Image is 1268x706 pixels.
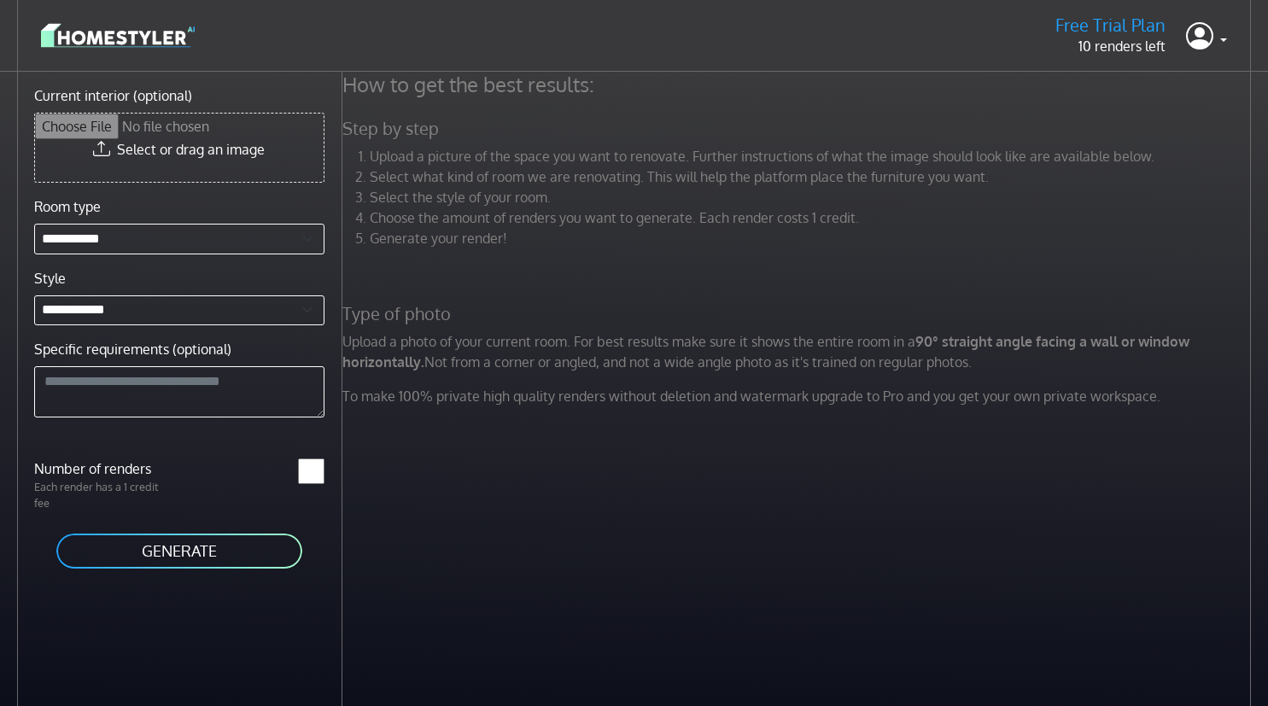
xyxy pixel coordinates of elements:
label: Room type [34,196,101,217]
li: Select the style of your room. [370,187,1255,207]
label: Specific requirements (optional) [34,339,231,359]
label: Style [34,268,66,289]
p: 10 renders left [1055,36,1166,56]
label: Number of renders [24,458,179,479]
p: Upload a photo of your current room. For best results make sure it shows the entire room in a Not... [332,331,1265,372]
h5: Type of photo [332,303,1265,324]
li: Select what kind of room we are renovating. This will help the platform place the furniture you w... [370,166,1255,187]
li: Choose the amount of renders you want to generate. Each render costs 1 credit. [370,207,1255,228]
p: To make 100% private high quality renders without deletion and watermark upgrade to Pro and you g... [332,386,1265,406]
h5: Free Trial Plan [1055,15,1166,36]
label: Current interior (optional) [34,85,192,106]
p: Each render has a 1 credit fee [24,479,179,511]
strong: 90° straight angle facing a wall or window horizontally. [342,333,1189,371]
li: Generate your render! [370,228,1255,248]
img: logo-3de290ba35641baa71223ecac5eacb59cb85b4c7fdf211dc9aaecaaee71ea2f8.svg [41,20,195,50]
h5: Step by step [332,118,1265,139]
button: GENERATE [55,532,304,570]
li: Upload a picture of the space you want to renovate. Further instructions of what the image should... [370,146,1255,166]
h4: How to get the best results: [332,72,1265,97]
